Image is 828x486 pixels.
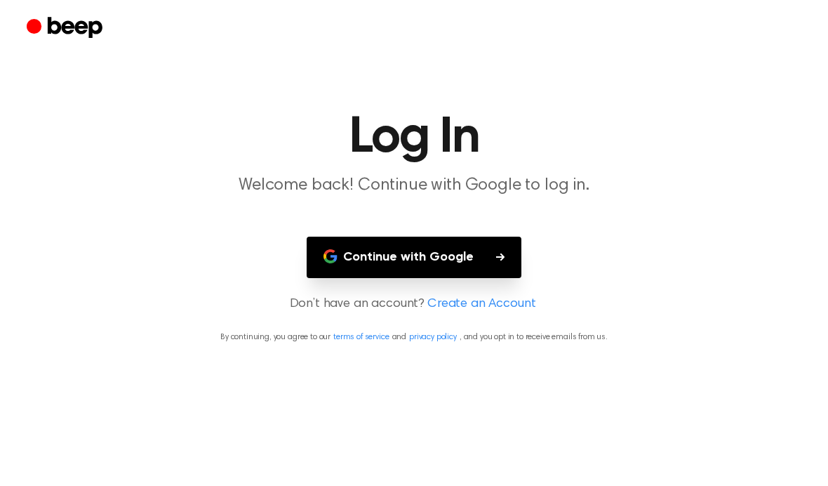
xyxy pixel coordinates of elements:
a: terms of service [333,333,389,341]
p: Welcome back! Continue with Google to log in. [145,174,683,197]
a: Create an Account [427,295,535,314]
p: By continuing, you agree to our and , and you opt in to receive emails from us. [17,331,811,343]
button: Continue with Google [307,237,521,278]
h1: Log In [55,112,773,163]
p: Don’t have an account? [17,295,811,314]
a: Beep [27,15,106,42]
a: privacy policy [409,333,457,341]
